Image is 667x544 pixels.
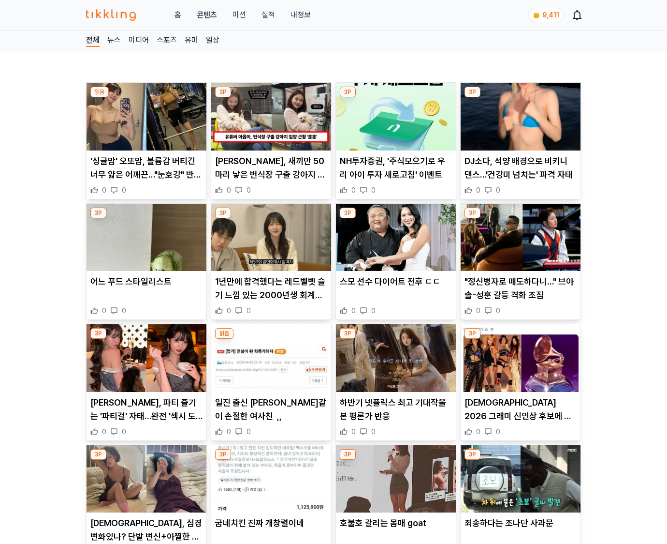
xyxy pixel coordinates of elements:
[211,83,331,151] img: 유튜버 아옳이, 새끼만 50마리 낳은 번식장 구출 강아지 입양에 모두 감동 (+전남편, 서주원, 이혼)
[476,427,480,437] span: 0
[215,328,233,339] div: 읽음
[215,449,231,460] div: 3P
[460,324,581,441] div: 3P 에스파 2026 그래미 신인상 후보에 출품 [DEMOGRAPHIC_DATA] 2026 그래미 신인상 후보에 출품 0 0
[464,516,577,530] p: 죄송하다는 조나단 사과문
[215,516,327,530] p: 굽네치킨 진짜 개창렬이네
[90,87,109,97] div: 읽음
[464,154,577,181] p: DJ소다, 석양 배경으로 비키니 댄스…'건강미 넘치는' 파격 자태
[122,306,126,316] span: 0
[227,185,231,195] span: 0
[336,204,456,272] img: 스모 선수 다이어트 전후 ㄷㄷ
[335,324,456,441] div: 3P 하반기 넷플릭스 최고 기대작을 본 평론가 반응 하반기 넷플릭스 최고 기대작을 본 평론가 반응 0 0
[211,82,332,199] div: 3P 유튜버 아옳이, 새끼만 50마리 낳은 번식장 구출 강아지 입양에 모두 감동 (+전남편, 서주원, 이혼) [PERSON_NAME], 새끼만 50마리 낳은 번식장 구출 강아...
[246,185,251,195] span: 0
[102,306,106,316] span: 0
[227,306,231,316] span: 0
[340,154,452,181] p: NH투자증권, '주식모으기로 우리 아이 투자 새로고침' 이벤트
[129,34,149,47] a: 미디어
[261,9,275,21] a: 실적
[87,445,206,513] img: 화사, 심경 변화있나? 단발 변신+아찔한 슬립룩 "머리카락 Goodbye"
[211,203,332,320] div: 3P 1년만에 합격했다는 레드벨벳 슬기 느낌 있는 2000년생 회계사 ,, 1년만에 합격했다는 레드벨벳 슬기 느낌 있는 2000년생 회계사 ,, 0 0
[246,427,251,437] span: 0
[533,12,540,19] img: coin
[496,185,500,195] span: 0
[86,82,207,199] div: 읽음 '싱글맘' 오또맘, 볼륨감 버티긴 너무 얇은 어깨끈…"눈호강" 반응 나올 만 '싱글맘' 오또맘, 볼륨감 버티긴 너무 얇은 어깨끈…"눈호강" 반응 나올 만 0 0
[340,208,356,218] div: 3P
[461,324,580,392] img: 에스파 2026 그래미 신인상 후보에 출품
[90,208,106,218] div: 3P
[464,396,577,423] p: [DEMOGRAPHIC_DATA] 2026 그래미 신인상 후보에 출품
[90,275,203,288] p: 어느 푸드 스타일리스트
[122,427,126,437] span: 0
[90,516,203,544] p: [DEMOGRAPHIC_DATA], 심경 변화있나? 단발 변신+아찔한 슬립룩 "머리카락 Goodbye"
[215,275,327,302] p: 1년만에 합격했다는 레드벨벳 슬기 느낌 있는 2000년생 회계사 ,,
[496,427,500,437] span: 0
[174,9,181,21] a: 홈
[340,396,452,423] p: 하반기 넷플릭스 최고 기대작을 본 평론가 반응
[215,208,231,218] div: 3P
[122,185,126,195] span: 0
[102,185,106,195] span: 0
[371,427,376,437] span: 0
[336,83,456,151] img: NH투자증권, '주식모으기로 우리 아이 투자 새로고침' 이벤트
[528,8,562,22] a: coin 9,411
[87,324,206,392] img: 장원영, 파티 즐기는 '파티걸' 자태…완전 '섹시 도발' 비키잖아
[211,204,331,272] img: 1년만에 합격했다는 레드벨벳 슬기 느낌 있는 2000년생 회계사 ,,
[542,11,559,19] span: 9,411
[464,328,480,339] div: 3P
[232,9,246,21] button: 미션
[461,204,580,272] img: "정신병자로 매도하다니…" 브아솔-성훈 갈등 격화 조짐
[340,449,356,460] div: 3P
[86,324,207,441] div: 3P 장원영, 파티 즐기는 '파티걸' 자태…완전 '섹시 도발' 비키잖아 [PERSON_NAME], 파티 즐기는 '파티걸' 자태…완전 '섹시 도발' 비키잖아 0 0
[371,306,376,316] span: 0
[496,306,500,316] span: 0
[157,34,177,47] a: 스포츠
[340,516,452,530] p: 호불호 갈리는 몸매 goat
[460,82,581,199] div: 3P DJ소다, 석양 배경으로 비키니 댄스…'건강미 넘치는' 파격 자태 DJ소다, 석양 배경으로 비키니 댄스…'건강미 넘치는' 파격 자태 0 0
[211,324,332,441] div: 읽음 일진 출신 칼같이 손절한 여사친 ,, 일진 출신 [PERSON_NAME]같이 손절한 여사친 ,, 0 0
[464,275,577,302] p: "정신병자로 매도하다니…" 브아솔-성훈 갈등 격화 조짐
[464,449,480,460] div: 3P
[90,396,203,423] p: [PERSON_NAME], 파티 즐기는 '파티걸' 자태…완전 '섹시 도발' 비키잖아
[87,83,206,151] img: '싱글맘' 오또맘, 볼륨감 버티긴 너무 얇은 어깨끈…"눈호강" 반응 나올 만
[351,185,356,195] span: 0
[336,324,456,392] img: 하반기 넷플릭스 최고 기대작을 본 평론가 반응
[90,154,203,181] p: '싱글맘' 오또맘, 볼륨감 버티긴 너무 얇은 어깨끈…"눈호강" 반응 나올 만
[371,185,376,195] span: 0
[340,328,356,339] div: 3P
[90,328,106,339] div: 3P
[86,203,207,320] div: 3P 어느 푸드 스타일리스트 어느 푸드 스타일리스트 0 0
[340,275,452,288] p: 스모 선수 다이어트 전후 ㄷㄷ
[90,449,106,460] div: 3P
[185,34,198,47] a: 유머
[476,306,480,316] span: 0
[86,34,100,47] a: 전체
[351,427,356,437] span: 0
[246,306,251,316] span: 0
[351,306,356,316] span: 0
[211,324,331,392] img: 일진 출신 칼같이 손절한 여사친 ,,
[102,427,106,437] span: 0
[107,34,121,47] a: 뉴스
[215,87,231,97] div: 3P
[464,208,480,218] div: 3P
[86,9,136,21] img: 티끌링
[87,204,206,272] img: 어느 푸드 스타일리스트
[335,203,456,320] div: 3P 스모 선수 다이어트 전후 ㄷㄷ 스모 선수 다이어트 전후 ㄷㄷ 0 0
[464,87,480,97] div: 3P
[197,9,217,21] a: 콘텐츠
[461,83,580,151] img: DJ소다, 석양 배경으로 비키니 댄스…'건강미 넘치는' 파격 자태
[461,445,580,513] img: 죄송하다는 조나단 사과문
[460,203,581,320] div: 3P "정신병자로 매도하다니…" 브아솔-성훈 갈등 격화 조짐 "정신병자로 매도하다니…" 브아솔-성훈 갈등 격화 조짐 0 0
[215,396,327,423] p: 일진 출신 [PERSON_NAME]같이 손절한 여사친 ,,
[335,82,456,199] div: 3P NH투자증권, '주식모으기로 우리 아이 투자 새로고침' 이벤트 NH투자증권, '주식모으기로 우리 아이 투자 새로고침' 이벤트 0 0
[206,34,219,47] a: 일상
[290,9,311,21] a: 내정보
[336,445,456,513] img: 호불호 갈리는 몸매 goat
[340,87,356,97] div: 3P
[476,185,480,195] span: 0
[215,154,327,181] p: [PERSON_NAME], 새끼만 50마리 낳은 번식장 구출 강아지 입양에 모두 감동 (+전남편, [PERSON_NAME], 이혼)
[227,427,231,437] span: 0
[211,445,331,513] img: 굽네치킨 진짜 개창렬이네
